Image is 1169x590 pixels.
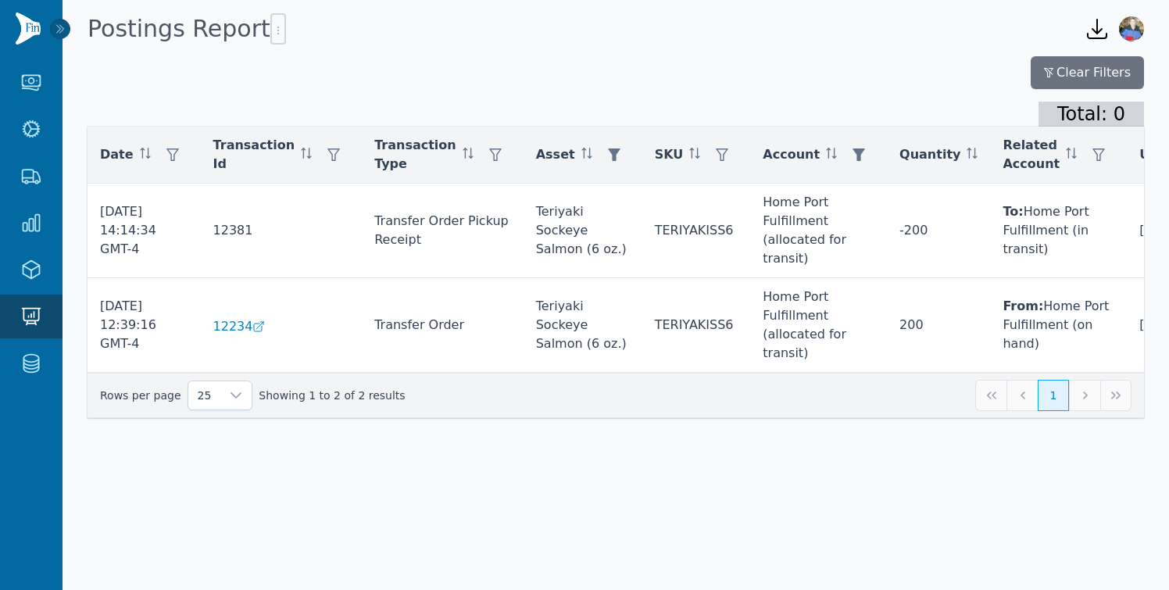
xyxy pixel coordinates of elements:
[536,145,575,164] span: Asset
[899,145,960,164] span: Quantity
[1003,204,1023,219] span: To:
[642,184,751,278] td: TERIYAKISS6
[362,278,524,373] td: Transfer Order
[763,145,820,164] span: Account
[887,278,990,373] td: 200
[16,13,41,45] img: Finventory
[1119,16,1144,41] img: Jennifer Keith
[213,317,253,336] span: 12234
[642,278,751,373] td: TERIYAKISS6
[655,145,684,164] span: SKU
[524,184,642,278] td: Teriyaki Sockeye Salmon (6 oz.)
[213,317,350,336] a: 12234
[990,184,1127,278] td: Home Port Fulfillment (in transit)
[750,278,887,373] td: Home Port Fulfillment (allocated for transit)
[100,145,134,164] span: Date
[213,136,295,173] span: Transaction Id
[362,184,524,278] td: Transfer Order Pickup Receipt
[1003,136,1060,173] span: Related Account
[259,388,405,403] span: Showing 1 to 2 of 2 results
[750,184,887,278] td: Home Port Fulfillment (allocated for transit)
[524,278,642,373] td: Teriyaki Sockeye Salmon (6 oz.)
[990,278,1127,373] td: Home Port Fulfillment (on hand)
[88,278,201,373] td: [DATE] 12:39:16 GMT-4
[1031,56,1144,89] button: Clear Filters
[887,184,990,278] td: -200
[1039,102,1144,127] div: Total: 0
[88,13,286,45] h1: Postings Report
[1003,299,1043,313] span: From:
[1038,380,1069,411] button: Page 1
[213,223,253,238] span: 12381
[188,381,221,409] span: Rows per page
[374,136,456,173] span: Transaction Type
[88,184,201,278] td: [DATE] 14:14:34 GMT-4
